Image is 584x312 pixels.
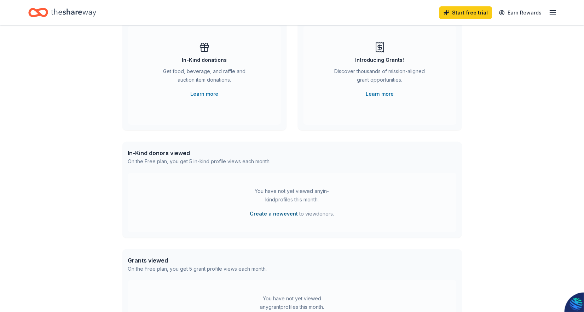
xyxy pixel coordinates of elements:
div: You have not yet viewed any in-kind profiles this month. [248,187,336,204]
a: Learn more [190,90,218,98]
div: Discover thousands of mission-aligned grant opportunities. [332,67,428,87]
a: Learn more [366,90,394,98]
div: On the Free plan, you get 5 grant profile views each month. [128,265,267,273]
button: Create a newevent [250,210,298,218]
div: In-Kind donations [182,56,227,64]
div: In-Kind donors viewed [128,149,271,157]
div: You have not yet viewed any grant profiles this month. [248,294,336,311]
a: Earn Rewards [495,6,546,19]
a: Home [28,4,96,21]
div: Introducing Grants! [355,56,404,64]
div: On the Free plan, you get 5 in-kind profile views each month. [128,157,271,166]
span: to view donors . [250,210,334,218]
div: Grants viewed [128,256,267,265]
a: Start free trial [439,6,492,19]
div: Get food, beverage, and raffle and auction item donations. [156,67,253,87]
